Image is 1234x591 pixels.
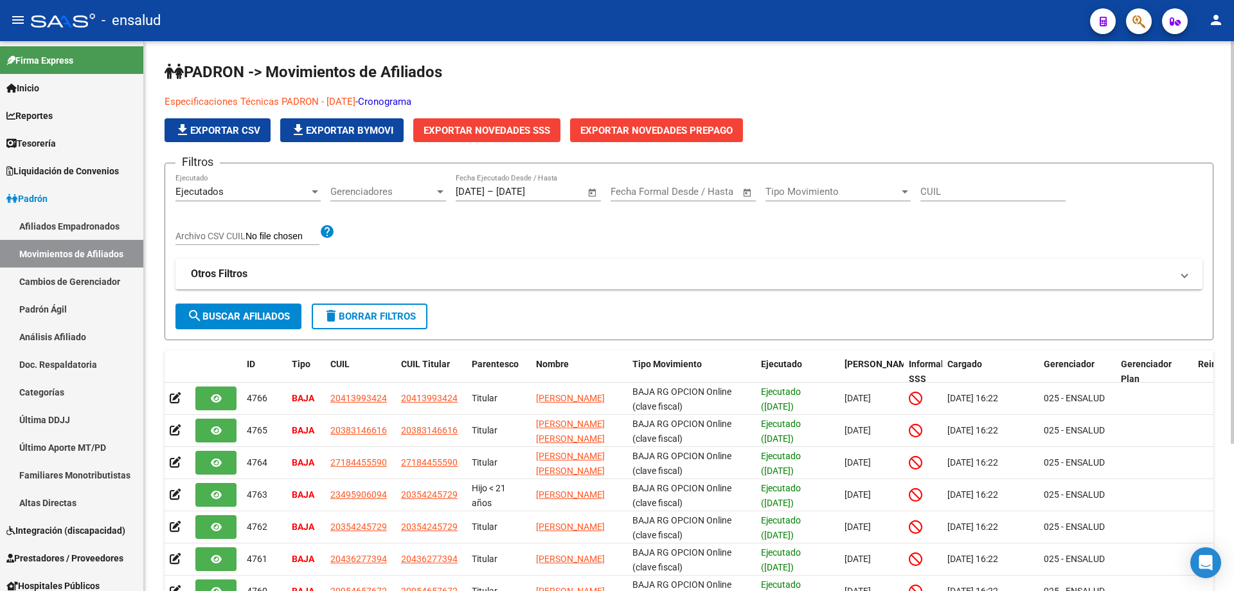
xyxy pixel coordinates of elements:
input: Fecha fin [674,186,737,197]
strong: BAJA [292,393,314,403]
span: Tesorería [6,136,56,150]
span: BAJA RG OPCION Online (clave fiscal) [632,419,731,444]
datatable-header-cell: Gerenciador Plan [1116,350,1193,393]
span: Titular [472,522,497,532]
strong: BAJA [292,554,314,564]
span: BAJA RG OPCION Online (clave fiscal) [632,483,731,508]
p: - [165,95,999,109]
strong: BAJA [292,457,314,468]
mat-icon: file_download [291,122,306,138]
span: BAJA RG OPCION Online (clave fiscal) [632,386,731,412]
datatable-header-cell: Tipo [287,350,325,393]
span: [DATE] 16:22 [947,554,998,564]
span: Liquidación de Convenios [6,164,119,178]
span: [DATE] 16:22 [947,457,998,468]
span: Ejecutado [761,359,802,369]
span: 20413993424 [330,393,387,403]
span: 20413993424 [401,393,458,403]
span: Exportar CSV [175,125,260,136]
span: [PERSON_NAME] [536,522,605,532]
input: Fecha inicio [456,186,485,197]
span: 4764 [247,457,267,468]
mat-icon: person [1208,12,1224,28]
span: 27184455590 [330,457,387,468]
span: Ejecutado ([DATE]) [761,547,801,572]
span: 20354245729 [401,522,458,532]
span: Buscar Afiliados [187,311,290,322]
span: Cargado [947,359,982,369]
span: [PERSON_NAME] [536,489,605,500]
datatable-header-cell: Informable SSS [904,350,942,393]
strong: BAJA [292,522,314,532]
datatable-header-cell: Parentesco [467,350,531,393]
span: Reportes [6,109,53,123]
span: Titular [472,457,497,468]
span: Ejecutado ([DATE]) [761,515,801,540]
span: – [487,186,494,197]
datatable-header-cell: Nombre [531,350,627,393]
span: 20354245729 [330,522,387,532]
button: Borrar Filtros [312,304,427,329]
button: Exportar CSV [165,118,271,142]
span: Borrar Filtros [323,311,416,322]
span: Tipo Movimiento [765,186,899,197]
button: Open calendar [586,185,600,200]
span: 27184455590 [401,457,458,468]
input: Archivo CSV CUIL [246,231,319,242]
span: 025 - ENSALUD [1044,393,1105,403]
span: Ejecutado ([DATE]) [761,386,801,412]
span: [DATE] 16:22 [947,489,998,500]
span: [PERSON_NAME] [536,554,605,564]
span: Gerenciador Plan [1121,359,1172,384]
span: Titular [472,393,497,403]
span: 4766 [247,393,267,403]
span: [DATE] 16:22 [947,425,998,435]
span: Nombre [536,359,569,369]
strong: BAJA [292,425,314,435]
mat-expansion-panel-header: Otros Filtros [175,259,1203,289]
span: [DATE] [845,393,871,403]
span: Gerenciador [1044,359,1095,369]
mat-icon: file_download [175,122,190,138]
a: Cronograma [358,96,411,107]
span: CUIL [330,359,350,369]
span: Integración (discapacidad) [6,523,125,538]
span: BAJA RG OPCION Online (clave fiscal) [632,451,731,476]
span: 20383146616 [330,425,387,435]
datatable-header-cell: CUIL [325,350,396,393]
datatable-header-cell: Ejecutado [756,350,839,393]
span: Ejecutado ([DATE]) [761,451,801,476]
span: Exportar Novedades SSS [424,125,550,136]
span: 4763 [247,489,267,500]
span: Parentesco [472,359,519,369]
span: 025 - ENSALUD [1044,489,1105,500]
span: [PERSON_NAME] [PERSON_NAME] [536,419,605,444]
div: Open Intercom Messenger [1190,547,1221,578]
span: Exportar Bymovi [291,125,393,136]
span: Archivo CSV CUIL [175,231,246,241]
datatable-header-cell: CUIL Titular [396,350,467,393]
span: Ejecutado ([DATE]) [761,483,801,508]
mat-icon: help [319,224,335,239]
span: [PERSON_NAME] [536,393,605,403]
span: [DATE] [845,522,871,532]
h3: Filtros [175,153,220,171]
span: Titular [472,554,497,564]
span: Padrón [6,192,48,206]
span: Informable SSS [909,359,954,384]
button: Exportar Novedades SSS [413,118,560,142]
span: [PERSON_NAME] [845,359,914,369]
span: 025 - ENSALUD [1044,425,1105,435]
button: Buscar Afiliados [175,304,301,329]
datatable-header-cell: ID [242,350,287,393]
span: Firma Express [6,53,73,68]
button: Exportar Novedades Prepago [570,118,743,142]
span: Exportar Novedades Prepago [580,125,733,136]
strong: Otros Filtros [191,267,247,281]
span: Gerenciadores [330,186,434,197]
span: 025 - ENSALUD [1044,522,1105,532]
span: [PERSON_NAME] [PERSON_NAME] [536,451,605,476]
span: Ejecutados [175,186,224,197]
button: Open calendar [740,185,755,200]
input: Fecha fin [496,186,559,197]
